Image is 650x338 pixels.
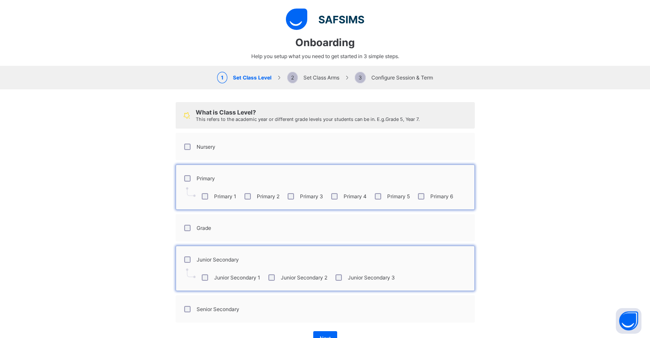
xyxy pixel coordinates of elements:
[257,193,279,200] label: Primary 2
[197,225,211,231] label: Grade
[281,274,327,281] label: Junior Secondary 2
[287,72,298,83] span: 2
[196,109,256,116] span: What is Class Level?
[217,72,227,83] span: 1
[287,74,339,81] span: Set Class Arms
[300,193,323,200] label: Primary 3
[348,274,395,281] label: Junior Secondary 3
[355,72,366,83] span: 3
[197,256,239,263] label: Junior Secondary
[387,193,410,200] label: Primary 5
[186,268,196,278] img: pointer.7d5efa4dba55a2dde3e22c45d215a0de.svg
[197,306,239,312] label: Senior Secondary
[196,116,420,122] span: This refers to the academic year or different grade levels your students can be in. E.g. Grade 5,...
[197,144,215,150] label: Nursery
[295,36,355,49] span: Onboarding
[355,74,433,81] span: Configure Session & Term
[344,193,367,200] label: Primary 4
[214,274,260,281] label: Junior Secondary 1
[197,175,215,182] label: Primary
[616,308,641,334] button: Open asap
[186,187,196,197] img: pointer.7d5efa4dba55a2dde3e22c45d215a0de.svg
[430,193,453,200] label: Primary 6
[214,193,236,200] label: Primary 1
[251,53,399,59] span: Help you setup what you need to get started in 3 simple steps.
[217,74,271,81] span: Set Class Level
[286,9,364,30] img: logo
